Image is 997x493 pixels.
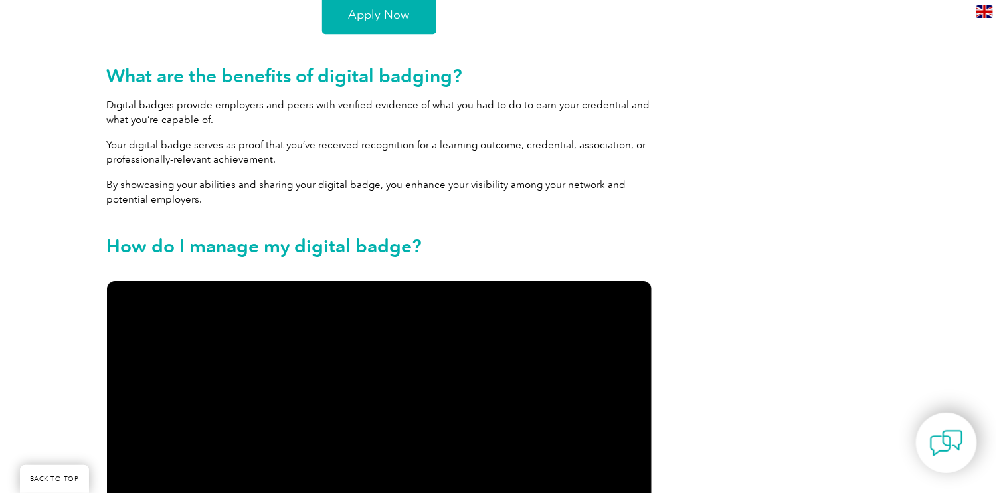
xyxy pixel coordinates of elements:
[107,98,652,127] p: Digital badges provide employers and peers with verified evidence of what you had to do to earn y...
[107,138,652,167] p: Your digital badge serves as proof that you’ve received recognition for a learning outcome, crede...
[107,65,652,86] h2: What are the benefits of digital badging?
[20,465,89,493] a: BACK TO TOP
[107,235,652,256] h2: How do I manage my digital badge?
[107,177,652,207] p: By showcasing your abilities and sharing your digital badge, you enhance your visibility among yo...
[930,427,963,460] img: contact-chat.png
[349,9,410,21] span: Apply Now
[976,5,993,18] img: en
